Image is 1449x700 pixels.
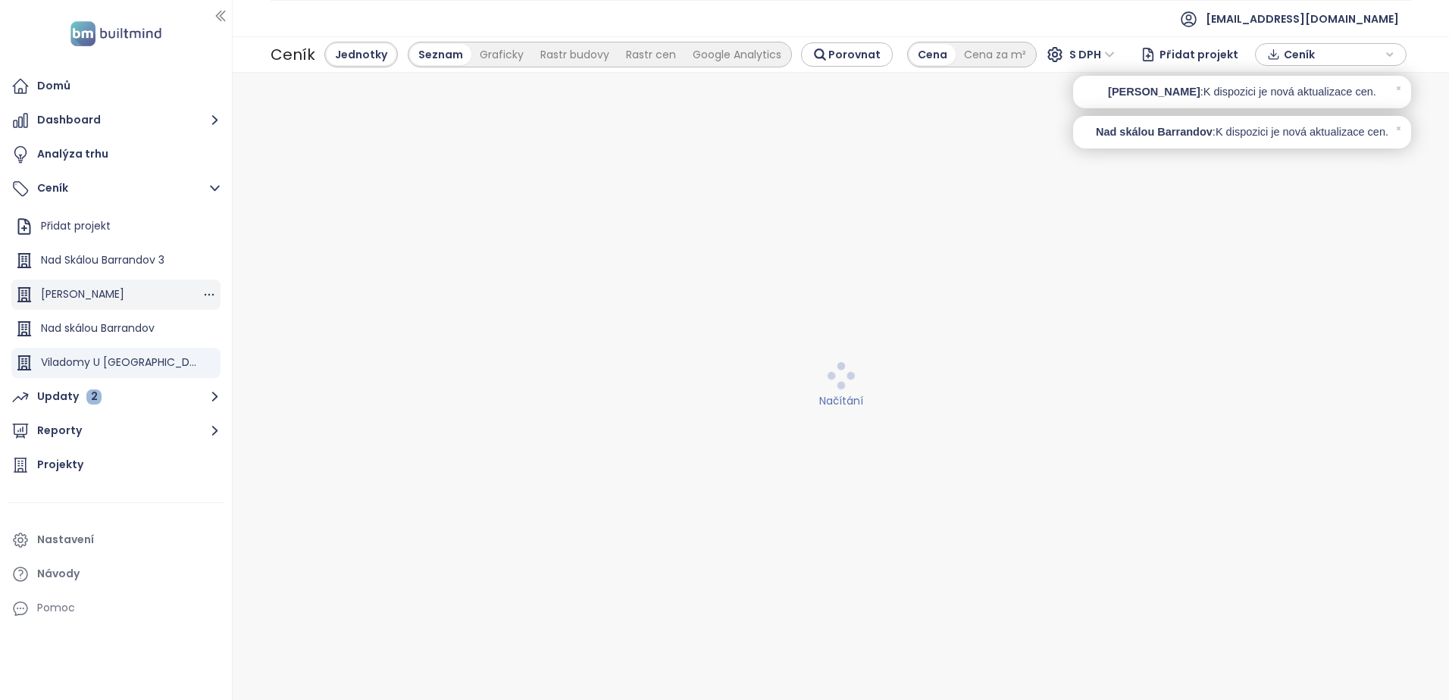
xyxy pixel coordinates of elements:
[8,173,224,204] button: Ceník
[471,44,532,65] div: Graficky
[327,44,396,65] div: Jednotky
[1160,41,1238,68] span: Přidat projekt
[66,18,166,49] img: logo
[11,348,221,378] div: Viladomy U [GEOGRAPHIC_DATA]
[909,44,956,65] div: Cena
[828,46,881,63] span: Porovnat
[37,145,108,164] div: Analýza trhu
[41,353,202,372] div: Viladomy U [GEOGRAPHIC_DATA]
[1263,43,1398,66] div: button
[1284,43,1382,66] span: Ceník
[37,455,83,474] div: Projekty
[8,450,224,480] a: Projekty
[956,44,1034,65] div: Cena za m²
[11,245,221,276] div: Nad Skálou Barrandov 3
[11,280,221,310] div: [PERSON_NAME]
[11,211,221,242] div: Přidat projekt
[41,285,124,304] div: [PERSON_NAME]
[1206,1,1399,37] span: [EMAIL_ADDRESS][DOMAIN_NAME]
[8,105,224,136] button: Dashboard
[86,389,102,405] div: 2
[684,44,790,65] div: Google Analytics
[271,41,315,68] div: Ceník
[1096,123,1213,141] span: Nad skálou Barrandov
[618,44,684,65] div: Rastr cen
[1096,123,1388,141] a: Nad skálou Barrandov:K dispozici je nová aktualizace cen.
[41,217,111,236] div: Přidat projekt
[8,382,224,412] button: Updaty 2
[1069,43,1115,66] span: S DPH
[1096,83,1388,101] a: [PERSON_NAME]:K dispozici je nová aktualizace cen.
[8,416,224,446] button: Reporty
[1108,83,1200,101] span: [PERSON_NAME]
[801,42,893,67] button: Porovnat
[37,387,102,406] div: Updaty
[532,44,618,65] div: Rastr budovy
[37,530,94,549] div: Nastavení
[11,314,221,344] div: Nad skálou Barrandov
[8,593,224,623] div: Pomoc
[8,525,224,555] a: Nastavení
[37,598,75,617] div: Pomoc
[1200,83,1376,101] p: : K dispozici je nová aktualizace cen.
[410,44,471,65] div: Seznam
[1213,123,1388,141] p: : K dispozici je nová aktualizace cen.
[8,71,224,102] a: Domů
[37,564,80,583] div: Návody
[41,251,164,270] div: Nad Skálou Barrandov 3
[37,77,70,95] div: Domů
[243,392,1440,409] div: Načítání
[41,319,155,338] div: Nad skálou Barrandov
[8,139,224,170] a: Analýza trhu
[8,559,224,589] a: Návody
